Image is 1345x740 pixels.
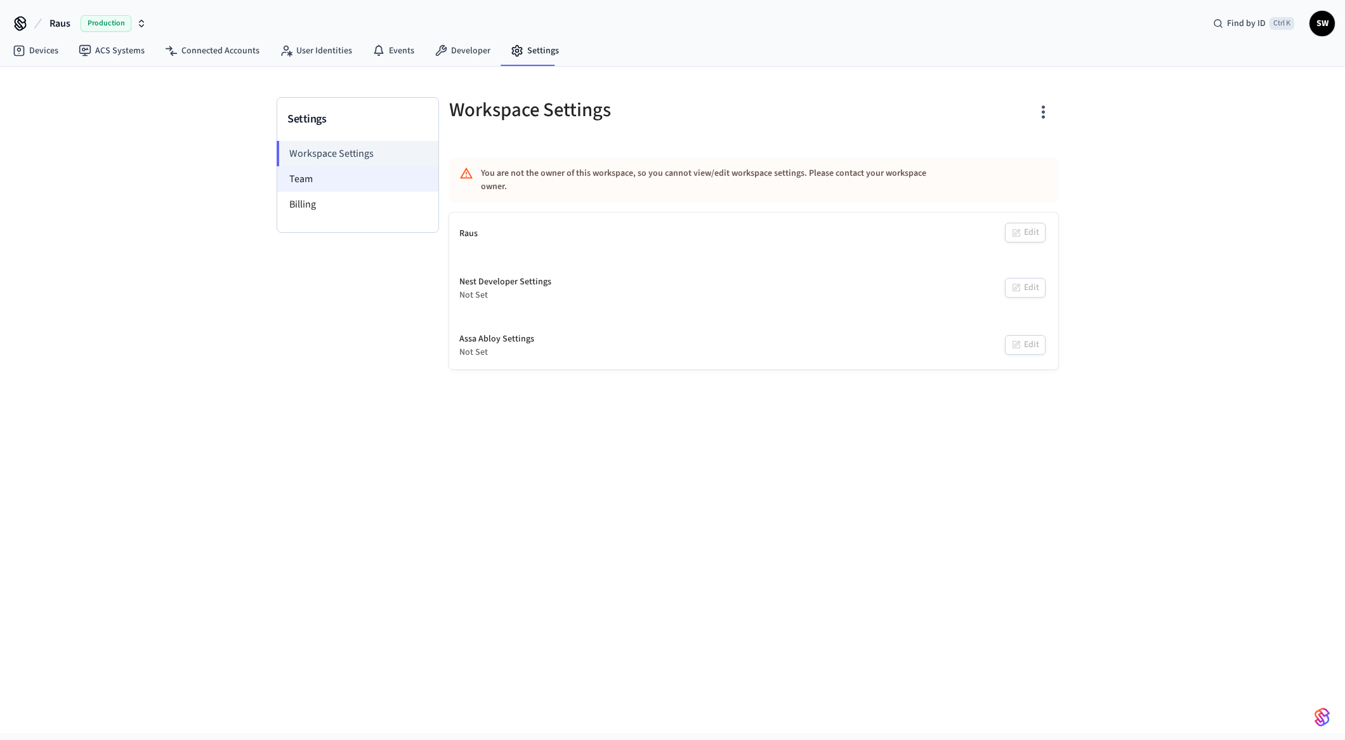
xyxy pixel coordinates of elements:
h5: Workspace Settings [449,97,746,123]
h3: Settings [287,110,428,128]
li: Workspace Settings [277,141,438,166]
div: Nest Developer Settings [459,275,551,289]
div: Raus [459,227,478,241]
div: Find by IDCtrl K [1203,12,1304,35]
span: Ctrl K [1270,17,1294,30]
div: Assa Abloy Settings [459,333,534,346]
div: You are not the owner of this workspace, so you cannot view/edit workspace settings. Please conta... [481,162,952,199]
img: SeamLogoGradient.69752ec5.svg [1315,707,1330,727]
span: Production [81,15,131,32]
span: Find by ID [1227,17,1266,30]
a: Connected Accounts [155,39,270,62]
li: Billing [277,192,438,217]
span: SW [1311,12,1334,35]
a: Events [362,39,424,62]
div: Not Set [459,346,534,359]
a: Developer [424,39,501,62]
li: Team [277,166,438,192]
span: Raus [49,16,70,31]
a: Devices [3,39,69,62]
div: Not Set [459,289,551,302]
a: ACS Systems [69,39,155,62]
a: User Identities [270,39,362,62]
a: Settings [501,39,569,62]
button: SW [1309,11,1335,36]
